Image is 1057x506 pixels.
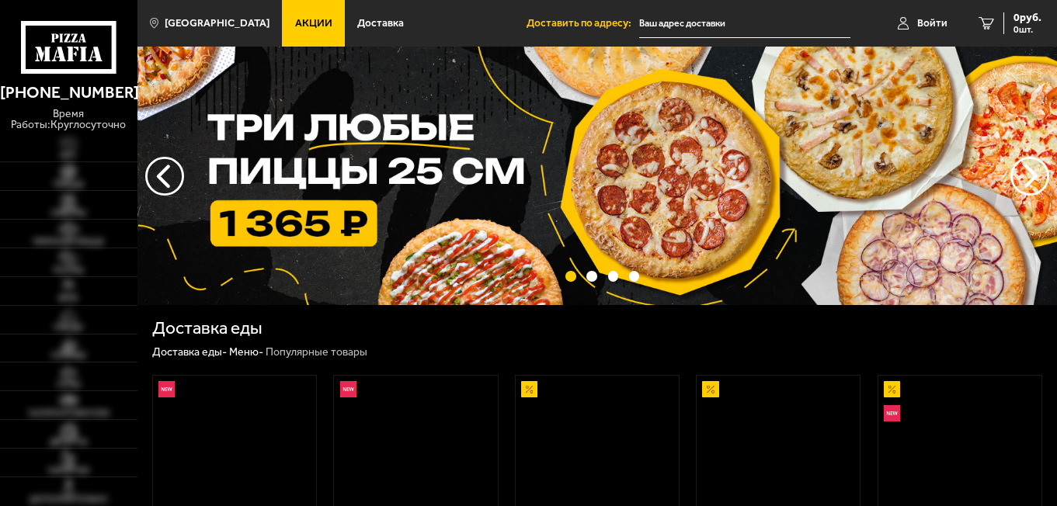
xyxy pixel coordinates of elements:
[527,18,639,29] span: Доставить по адресу:
[521,381,537,397] img: Акционный
[884,381,900,397] img: Акционный
[1010,157,1049,196] button: предыдущий
[266,345,367,359] div: Популярные товары
[884,405,900,421] img: Новинка
[639,9,850,38] input: Ваш адрес доставки
[229,345,263,359] a: Меню-
[917,18,947,29] span: Войти
[357,18,404,29] span: Доставка
[1014,12,1041,23] span: 0 руб.
[629,271,640,282] button: точки переключения
[1014,25,1041,34] span: 0 шт.
[158,381,175,397] img: Новинка
[145,157,184,196] button: следующий
[295,18,332,29] span: Акции
[152,345,227,359] a: Доставка еды-
[340,381,356,397] img: Новинка
[608,271,619,282] button: точки переключения
[702,381,718,397] img: Акционный
[152,320,263,338] h1: Доставка еды
[165,18,269,29] span: [GEOGRAPHIC_DATA]
[586,271,597,282] button: точки переключения
[565,271,576,282] button: точки переключения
